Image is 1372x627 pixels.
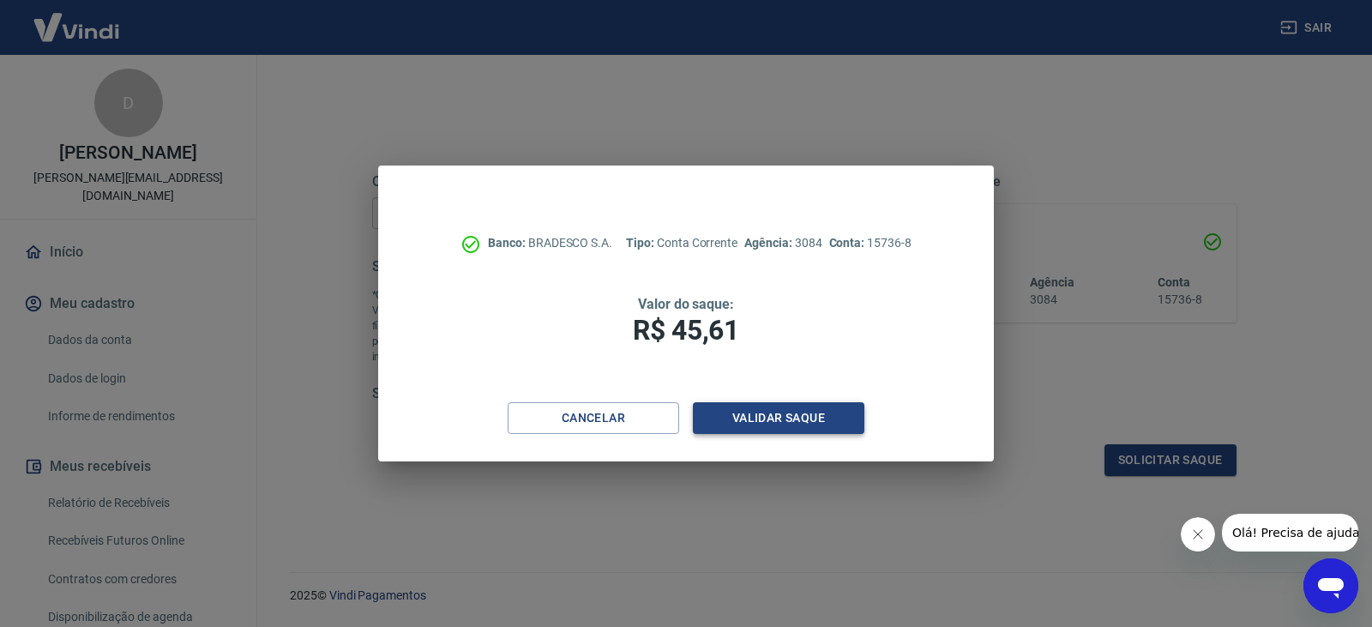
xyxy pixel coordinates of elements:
span: Valor do saque: [638,296,734,312]
p: 3084 [744,234,821,252]
iframe: Mensagem da empresa [1222,514,1358,552]
span: R$ 45,61 [633,314,739,347]
button: Validar saque [693,402,864,434]
p: Conta Corrente [626,234,737,252]
iframe: Fechar mensagem [1181,517,1215,552]
span: Tipo: [626,236,657,250]
p: 15736-8 [829,234,912,252]
button: Cancelar [508,402,679,434]
span: Banco: [488,236,528,250]
span: Olá! Precisa de ajuda? [10,12,144,26]
p: BRADESCO S.A. [488,234,612,252]
span: Conta: [829,236,868,250]
span: Agência: [744,236,795,250]
iframe: Botão para abrir a janela de mensagens [1303,558,1358,613]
